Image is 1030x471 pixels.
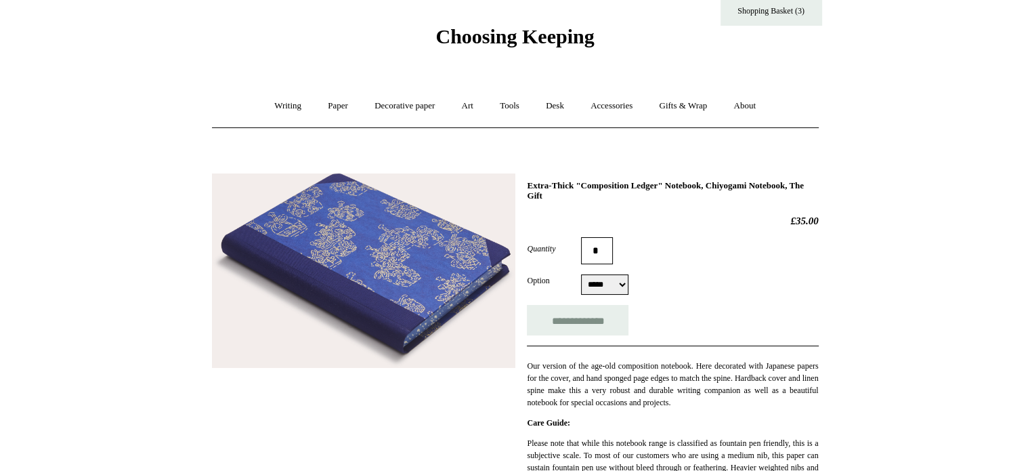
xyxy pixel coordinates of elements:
a: Desk [534,88,576,124]
a: Writing [262,88,314,124]
a: Paper [316,88,360,124]
img: Extra-Thick "Composition Ledger" Notebook, Chiyogami Notebook, The Gift [212,173,515,368]
h2: £35.00 [527,215,818,227]
a: Decorative paper [362,88,447,124]
a: About [721,88,768,124]
a: Art [450,88,486,124]
a: Tools [488,88,532,124]
a: Gifts & Wrap [647,88,719,124]
span: Choosing Keeping [435,25,594,47]
label: Option [527,274,581,287]
strong: Care Guide: [527,418,570,428]
p: Our version of the age-old composition notebook. Here decorated with Japanese papers for the cove... [527,360,818,409]
a: Accessories [578,88,645,124]
a: Choosing Keeping [435,36,594,45]
label: Quantity [527,243,581,255]
h1: Extra-Thick "Composition Ledger" Notebook, Chiyogami Notebook, The Gift [527,180,818,201]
